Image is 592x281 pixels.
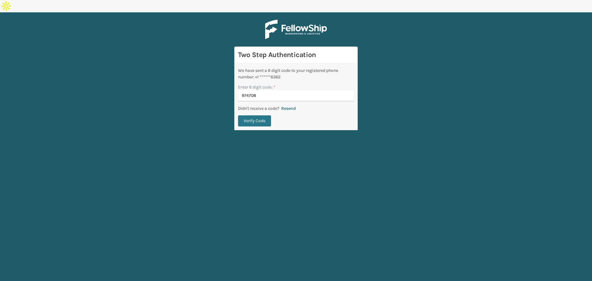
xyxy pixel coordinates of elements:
label: Enter 6 digit code: [238,84,275,90]
img: Logo [265,20,327,39]
h3: Two Step Authentication [238,50,354,60]
div: We have sent a 6 digit code to your registered phone number: +1 ******6362 [238,67,354,80]
p: Didn't receive a code? [238,105,279,112]
button: Verify Code [238,115,271,126]
button: Resend [279,106,298,111]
